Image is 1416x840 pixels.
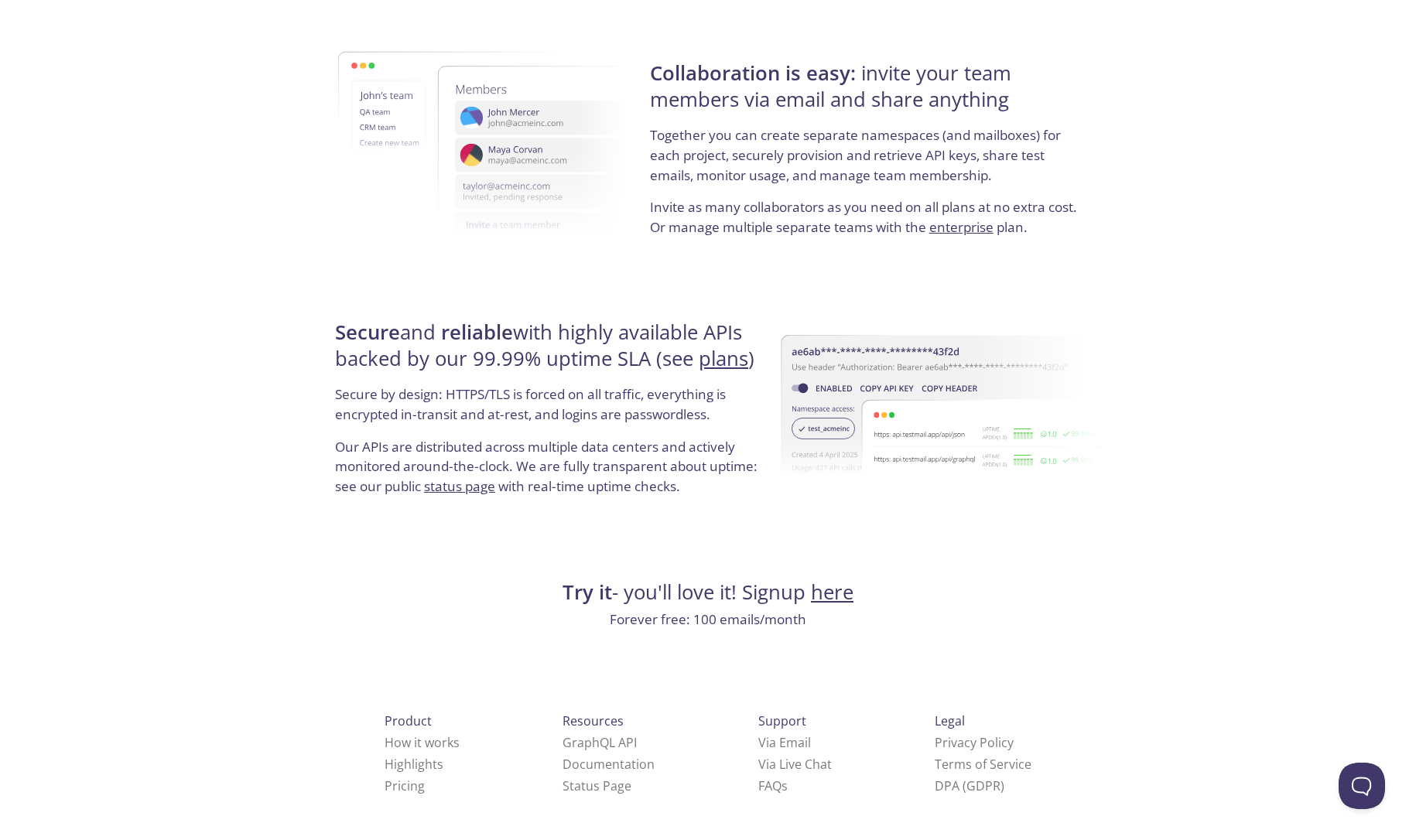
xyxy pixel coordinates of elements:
p: Invite as many collaborators as you need on all plans at no extra cost. Or manage multiple separa... [650,197,1081,237]
strong: reliable [441,319,513,346]
strong: Try it [563,579,612,606]
a: Privacy Policy [935,734,1014,751]
img: members-1 [338,9,692,284]
strong: Collaboration is easy: [650,60,856,87]
p: Forever free: 100 emails/month [330,610,1086,630]
span: Product [385,712,432,729]
h4: and with highly available APIs backed by our 99.99% uptime SLA (see ) [335,319,766,385]
iframe: Help Scout Beacon - Open [1339,763,1385,809]
a: Terms of Service [935,756,1031,773]
span: Legal [935,712,965,729]
img: uptime [782,286,1100,534]
a: status page [424,477,495,495]
span: Resources [563,712,624,729]
p: Together you can create separate namespaces (and mailboxes) for each project, securely provision ... [650,125,1081,197]
p: Secure by design: HTTPS/TLS is forced on all traffic, everything is encrypted in-transit and at-r... [335,384,766,436]
a: plans [699,345,748,372]
a: Status Page [563,777,631,794]
a: Pricing [385,777,425,794]
h4: invite your team members via email and share anything [650,60,1081,126]
a: Via Live Chat [758,756,832,773]
a: here [811,579,853,606]
strong: Secure [335,319,400,346]
a: How it works [385,734,460,751]
a: DPA (GDPR) [935,777,1004,794]
a: GraphQL API [563,734,637,751]
span: Support [758,712,806,729]
a: Via Email [758,734,811,751]
span: s [782,777,788,794]
a: FAQ [758,777,788,794]
h4: - you'll love it! Signup [330,579,1086,606]
a: Documentation [563,756,655,773]
p: Our APIs are distributed across multiple data centers and actively monitored around-the-clock. We... [335,437,766,509]
a: Highlights [385,756,443,773]
a: enterprise [929,218,994,236]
